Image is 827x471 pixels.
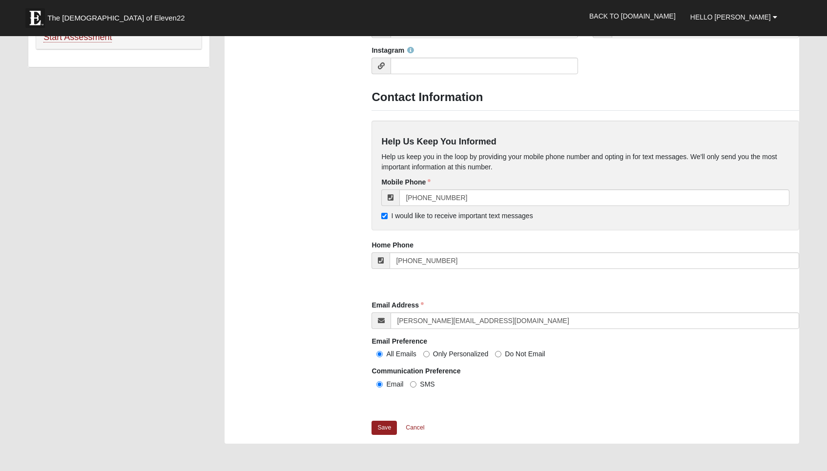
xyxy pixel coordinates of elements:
h4: Help Us Keep You Informed [381,137,789,147]
span: The [DEMOGRAPHIC_DATA] of Eleven22 [47,13,185,23]
input: Email [376,381,383,388]
label: Email Address [372,300,424,310]
span: Hello [PERSON_NAME] [690,13,771,21]
label: Home Phone [372,240,413,250]
span: SMS [420,380,434,388]
label: Communication Preference [372,366,460,376]
span: Only Personalized [433,350,489,358]
label: Instagram [372,45,414,55]
a: Start Assessment [43,32,112,42]
span: All Emails [386,350,416,358]
a: Cancel [399,420,431,435]
input: Do Not Email [495,351,501,357]
span: Do Not Email [505,350,545,358]
h3: Contact Information [372,90,799,104]
a: Save [372,421,397,435]
span: Email [386,380,403,388]
input: SMS [410,381,416,388]
a: The [DEMOGRAPHIC_DATA] of Eleven22 [21,3,216,28]
input: I would like to receive important text messages [381,213,388,219]
p: Help us keep you in the loop by providing your mobile phone number and opting in for text message... [381,152,789,172]
input: All Emails [376,351,383,357]
span: I would like to receive important text messages [391,212,533,220]
label: Mobile Phone [381,177,431,187]
a: Back to [DOMAIN_NAME] [582,4,683,28]
label: Email Preference [372,336,427,346]
input: Only Personalized [423,351,430,357]
img: Eleven22 logo [25,8,45,28]
a: Hello [PERSON_NAME] [683,5,785,29]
